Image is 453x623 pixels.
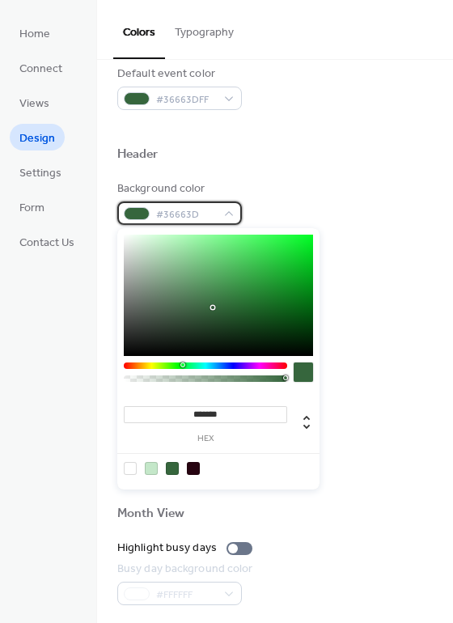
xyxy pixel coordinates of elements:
[117,540,217,557] div: Highlight busy days
[156,206,216,223] span: #36663D
[156,91,216,108] span: #36663DFF
[117,506,184,523] div: Month View
[19,95,49,112] span: Views
[10,228,84,255] a: Contact Us
[117,146,159,163] div: Header
[10,54,72,81] a: Connect
[19,165,61,182] span: Settings
[124,462,137,475] div: rgb(255, 255, 255)
[117,66,239,83] div: Default event color
[10,159,71,185] a: Settings
[19,26,50,43] span: Home
[19,130,55,147] span: Design
[10,19,60,46] a: Home
[19,200,44,217] span: Form
[145,462,158,475] div: rgb(196, 231, 201)
[10,89,59,116] a: Views
[19,61,62,78] span: Connect
[124,434,287,443] label: hex
[10,193,54,220] a: Form
[117,561,253,578] div: Busy day background color
[10,124,65,150] a: Design
[166,462,179,475] div: rgb(54, 102, 61)
[19,235,74,252] span: Contact Us
[187,462,200,475] div: rgb(39, 4, 17)
[117,180,239,197] div: Background color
